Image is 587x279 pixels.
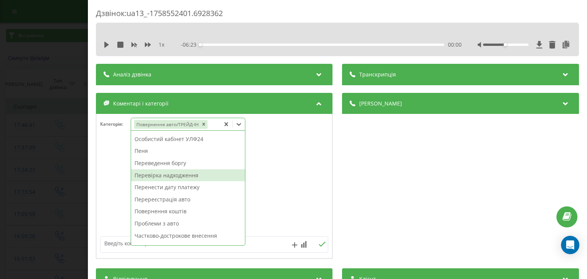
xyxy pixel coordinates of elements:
[96,8,579,23] div: Дзвінок : ua13_-1758552401.6928362
[134,120,200,129] div: Повернення авто/ТРЕЙД-ІН
[113,71,151,78] span: Аналіз дзвінка
[360,71,396,78] span: Транскрипція
[199,43,202,46] div: Accessibility label
[131,157,245,169] div: Переведення боргу
[181,41,201,49] span: - 06:23
[504,43,507,46] div: Accessibility label
[131,193,245,206] div: Перереєстрація авто
[100,122,131,127] h4: Категорія :
[131,217,245,230] div: Проблеми з авто
[131,230,245,242] div: Частково-дострокове внесення
[360,100,402,107] span: [PERSON_NAME]
[200,120,208,129] div: Remove Повернення авто/ТРЕЙД-ІН
[131,133,245,145] div: Особистий кабінет УЛФ24
[448,41,462,49] span: 00:00
[113,100,169,107] span: Коментарі і категорії
[131,181,245,193] div: Перенести дату платежу
[131,242,245,254] div: [PERSON_NAME]
[131,169,245,182] div: Перевірка надходження
[131,145,245,157] div: Пеня
[561,236,579,254] div: Open Intercom Messenger
[159,41,164,49] span: 1 x
[131,205,245,217] div: Повернення коштів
